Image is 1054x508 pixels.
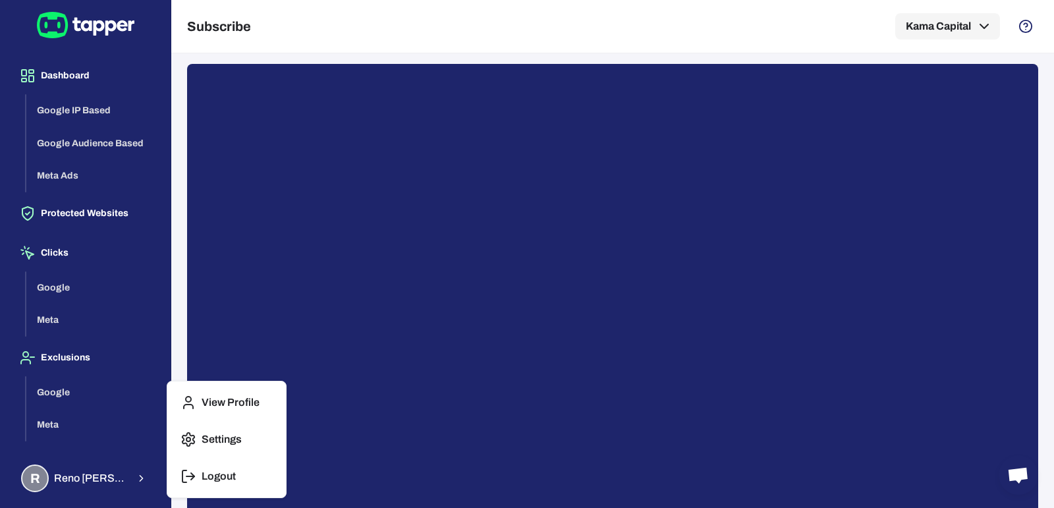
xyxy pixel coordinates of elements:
button: Logout [173,461,281,492]
button: View Profile [173,387,281,418]
p: View Profile [202,396,260,409]
button: Settings [173,424,281,455]
p: Settings [202,433,242,446]
div: Open chat [999,455,1038,495]
p: Logout [202,470,236,483]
